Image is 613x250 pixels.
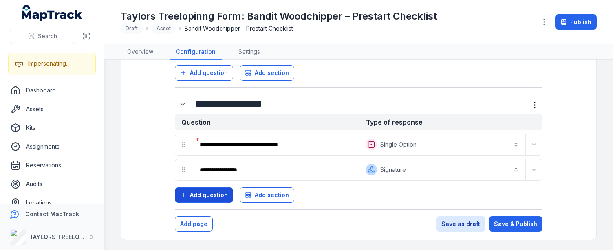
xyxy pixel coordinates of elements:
strong: TAYLORS TREELOPPING [29,233,97,240]
strong: Question [175,114,359,130]
button: Add question [175,187,233,203]
a: Audits [7,176,97,192]
button: Add page [175,216,213,232]
div: :r70:-form-item-label [193,161,357,179]
a: Kits [7,120,97,136]
div: Draft [121,23,143,34]
a: Configuration [170,44,222,60]
a: Assignments [7,138,97,155]
span: Add section [255,191,289,199]
div: :r6q:-form-item-label [193,136,357,154]
button: Add section [240,187,294,203]
svg: drag [180,167,187,173]
span: Bandit Woodchipper – Prestart Checklist [185,24,293,33]
a: MapTrack [22,5,83,21]
button: Expand [527,163,540,176]
div: Impersonating... [28,59,70,68]
button: Expand [175,96,190,112]
div: :r6i:-form-item-label [175,96,192,112]
strong: Contact MapTrack [25,211,79,217]
div: drag [175,136,192,153]
button: Single Option [361,136,524,154]
button: Expand [527,138,540,151]
a: Reservations [7,157,97,173]
svg: drag [180,141,187,148]
a: Assets [7,101,97,117]
strong: Type of response [359,114,542,130]
button: Save as draft [436,216,485,232]
span: Add question [190,69,228,77]
span: Add question [190,191,228,199]
a: Settings [232,44,267,60]
span: Add section [255,69,289,77]
button: Add question [175,65,233,81]
h1: Taylors Treelopinng Form: Bandit Woodchipper – Prestart Checklist [121,10,437,23]
button: Search [10,29,75,44]
a: Overview [121,44,160,60]
button: more-detail [527,97,542,113]
div: Asset [152,23,176,34]
a: Dashboard [7,82,97,99]
button: Publish [555,14,597,30]
button: Signature [361,161,524,179]
button: Add section [240,65,294,81]
a: Locations [7,195,97,211]
span: Search [38,32,57,40]
div: drag [175,162,192,178]
button: Save & Publish [489,216,542,232]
